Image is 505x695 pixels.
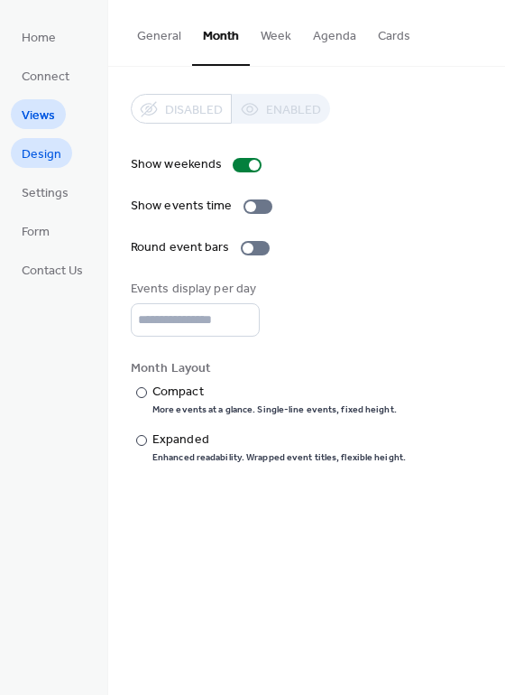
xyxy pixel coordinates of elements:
div: Month Layout [131,359,479,378]
a: Design [11,138,72,168]
div: More events at a glance. Single-line events, fixed height. [152,403,397,416]
a: Views [11,99,66,129]
span: Contact Us [22,262,83,281]
div: Round event bars [131,238,230,257]
span: Design [22,145,61,164]
span: Home [22,29,56,48]
div: Events display per day [131,280,256,299]
a: Form [11,216,60,246]
span: Settings [22,184,69,203]
div: Expanded [152,431,402,449]
div: Show weekends [131,155,222,174]
span: Connect [22,68,69,87]
a: Connect [11,60,80,90]
div: Show events time [131,197,233,216]
div: Compact [152,383,393,402]
a: Settings [11,177,79,207]
a: Home [11,22,67,51]
div: Enhanced readability. Wrapped event titles, flexible height. [152,451,406,464]
span: Views [22,107,55,125]
span: Form [22,223,50,242]
a: Contact Us [11,255,94,284]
